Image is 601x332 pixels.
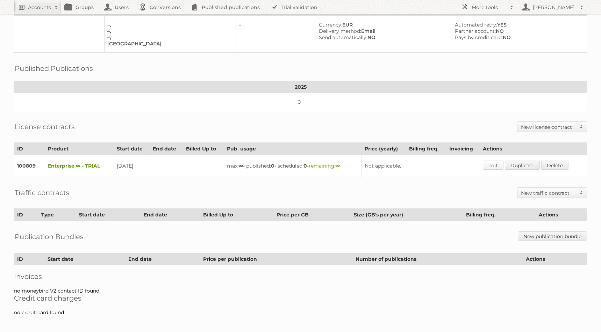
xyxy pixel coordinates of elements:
[76,209,141,221] th: Start date
[107,28,230,34] div: –,
[319,34,446,40] div: NO
[45,155,114,177] td: Enterprise ∞ - TRIAL
[183,143,224,155] th: Billed Up to
[517,188,587,198] a: New traffic contract
[107,40,230,47] div: [GEOGRAPHIC_DATA]
[576,188,587,198] span: Toggle
[114,155,150,177] td: [DATE]
[14,143,45,155] th: ID
[14,272,587,281] h2: Invoices
[362,155,480,177] td: Not applicable.
[271,163,274,169] strong: 0
[141,209,200,221] th: End date
[15,187,70,198] h2: Traffic contracts
[455,34,503,40] span: Pays by credit card:
[38,209,76,221] th: Type
[238,163,243,169] strong: ∞
[150,143,183,155] th: End date
[15,63,93,74] h2: Published Publications
[351,209,463,221] th: Size (GB's per year)
[107,22,230,28] div: –,
[107,34,230,40] div: –,
[319,34,367,40] span: Send automatically:
[472,4,507,11] h2: More tools
[14,81,587,93] th: 2025
[45,143,114,155] th: Product
[114,143,150,155] th: Start date
[463,209,536,221] th: Billing freq.
[14,209,38,221] th: ID
[505,161,540,170] a: Duplicate
[319,22,342,28] span: Currency:
[521,190,576,197] h2: New traffic contract
[126,253,200,265] th: End date
[362,143,406,155] th: Price (yearly)
[319,28,446,34] div: Email
[28,4,51,11] h2: Accounts
[480,143,587,155] th: Actions
[309,163,340,169] span: remaining:
[319,22,446,28] div: EUR
[455,22,497,28] span: Automated retry:
[200,209,273,221] th: Billed Up to
[236,16,316,53] td: –
[14,253,45,265] th: ID
[446,143,480,155] th: Invoicing
[455,22,581,28] div: YES
[536,209,587,221] th: Actions
[319,28,361,34] span: Delivery method:
[406,143,446,155] th: Billing freq.
[353,253,523,265] th: Number of publications
[455,28,496,34] span: Partner account:
[455,34,581,40] div: NO
[531,4,577,11] h2: [PERSON_NAME]
[483,161,503,170] a: edit
[335,163,340,169] strong: ∞
[576,122,587,132] span: Toggle
[518,231,587,241] a: New publication bundle
[14,155,45,177] td: 100809
[224,143,362,155] th: Pub. usage
[14,294,587,302] h2: Credit card charges
[14,93,587,111] td: 0
[303,163,307,169] strong: 0
[541,161,568,170] a: Delete
[15,231,84,242] h2: Publication Bundles
[521,124,576,131] h2: New license contract
[517,122,587,132] a: New license contract
[200,253,353,265] th: Price per publication
[455,28,581,34] div: NO
[44,253,126,265] th: Start date
[15,121,75,132] h2: License contracts
[224,155,362,177] td: max: - published: - scheduled: -
[273,209,351,221] th: Price per GB
[523,253,587,265] th: Actions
